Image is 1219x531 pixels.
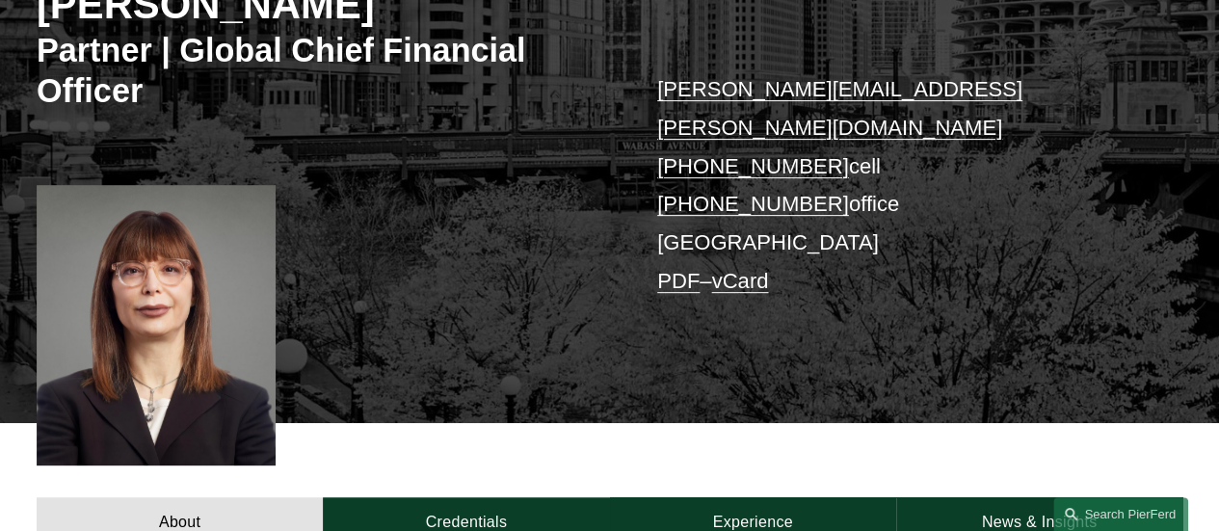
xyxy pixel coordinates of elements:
a: [PHONE_NUMBER] [657,154,849,178]
a: PDF [657,269,700,293]
h3: Partner | Global Chief Financial Officer [37,30,610,112]
a: [PERSON_NAME][EMAIL_ADDRESS][PERSON_NAME][DOMAIN_NAME] [657,77,1022,140]
a: vCard [711,269,768,293]
a: [PHONE_NUMBER] [657,192,849,216]
p: cell office [GEOGRAPHIC_DATA] – [657,70,1134,300]
a: Search this site [1053,497,1188,531]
